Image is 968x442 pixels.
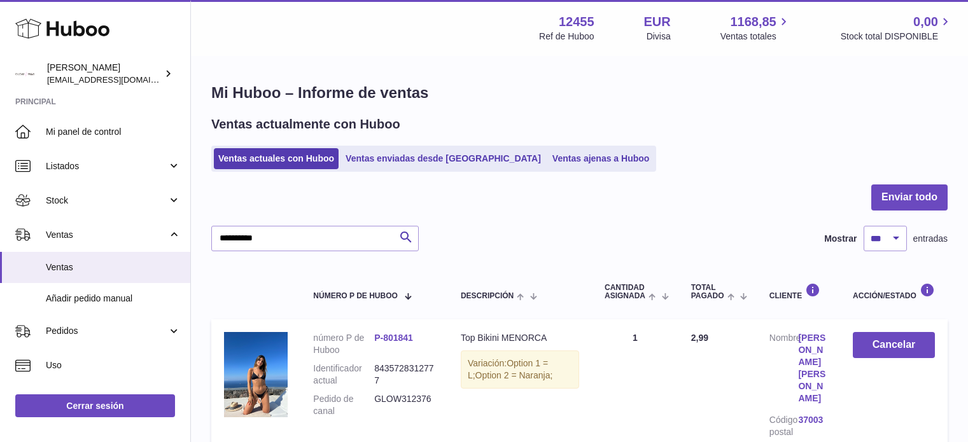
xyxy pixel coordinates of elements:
[720,13,791,43] a: 1168,85 Ventas totales
[871,184,948,211] button: Enviar todo
[691,333,708,343] span: 2,99
[46,160,167,172] span: Listados
[461,332,579,344] div: Top Bikini MENORCA
[730,13,776,31] span: 1168,85
[824,233,857,245] label: Mostrar
[341,148,545,169] a: Ventas enviadas desde [GEOGRAPHIC_DATA]
[461,292,514,300] span: Descripción
[913,233,948,245] span: entradas
[691,284,724,300] span: Total pagado
[46,293,181,305] span: Añadir pedido manual
[461,350,579,389] div: Variación:
[313,363,374,387] dt: Identificador actual
[769,283,827,300] div: Cliente
[47,74,187,85] span: [EMAIL_ADDRESS][DOMAIN_NAME]
[374,363,435,387] dd: 8435728312777
[313,332,374,356] dt: número P de Huboo
[559,13,594,31] strong: 12455
[853,283,935,300] div: Acción/Estado
[46,359,181,371] span: Uso
[15,64,34,83] img: pedidos@glowrias.com
[224,332,288,417] img: FOTOSTAMANOWEB_25_bdf0994c-bf46-4e22-a146-0d2e9d6c26aa.jpg
[539,31,594,43] div: Ref de Huboo
[644,13,671,31] strong: EUR
[46,195,167,207] span: Stock
[798,414,827,426] a: 37003
[548,148,654,169] a: Ventas ajenas a Huboo
[46,325,167,337] span: Pedidos
[468,358,548,380] span: Option 1 = L;
[853,332,935,358] button: Cancelar
[211,83,948,103] h1: Mi Huboo – Informe de ventas
[15,394,175,417] a: Cerrar sesión
[211,116,400,133] h2: Ventas actualmente con Huboo
[374,393,435,417] dd: GLOW312376
[798,332,827,404] a: [PERSON_NAME] [PERSON_NAME]
[46,229,167,241] span: Ventas
[769,332,799,407] dt: Nombre
[313,292,397,300] span: número P de Huboo
[475,370,553,380] span: Option 2 = Naranja;
[720,31,791,43] span: Ventas totales
[841,31,953,43] span: Stock total DISPONIBLE
[769,414,799,438] dt: Código postal
[46,126,181,138] span: Mi panel de control
[841,13,953,43] a: 0,00 Stock total DISPONIBLE
[46,261,181,273] span: Ventas
[47,62,162,86] div: [PERSON_NAME]
[605,284,645,300] span: Cantidad ASIGNADA
[313,393,374,417] dt: Pedido de canal
[647,31,671,43] div: Divisa
[214,148,339,169] a: Ventas actuales con Huboo
[913,13,938,31] span: 0,00
[374,333,413,343] a: P-801841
